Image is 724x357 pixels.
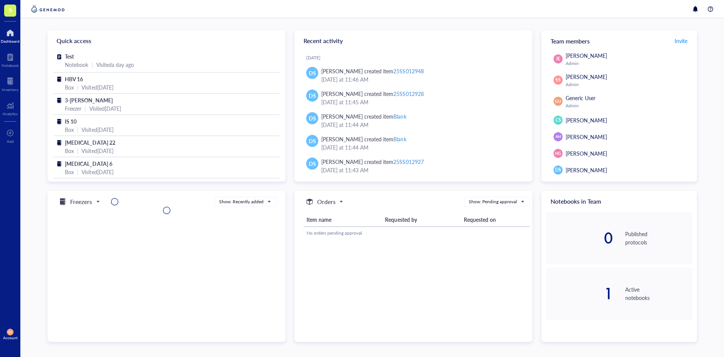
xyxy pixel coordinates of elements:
h5: Orders [317,197,336,206]
span: [PERSON_NAME] [566,73,607,80]
a: Dashboard [1,27,20,43]
span: Invite [675,37,687,45]
span: Generic User [566,94,595,102]
div: [PERSON_NAME] created item [321,90,423,98]
span: CS [555,117,561,124]
div: Notebook [2,63,19,68]
a: DS[PERSON_NAME] created item25SS012948[DATE] at 11:46 AM [301,64,526,87]
span: DS [309,159,316,168]
div: [PERSON_NAME] created item [321,158,423,166]
div: | [84,104,86,113]
div: Visited [DATE] [81,168,113,176]
img: genemod-logo [29,5,66,14]
a: Analytics [3,99,18,116]
span: DS [309,69,316,77]
span: JE [556,56,560,62]
div: Visited a day ago [96,60,134,69]
div: | [77,147,78,155]
div: Blank [393,113,406,120]
span: [MEDICAL_DATA] 22 [65,139,115,146]
div: Add [7,139,14,144]
div: [DATE] at 11:43 AM [321,166,520,174]
div: [DATE] at 11:46 AM [321,75,520,83]
div: Box [65,125,74,134]
span: DS [309,91,316,100]
div: Recent activity [295,30,532,51]
div: Inventory [2,87,18,92]
span: GU [555,98,561,104]
div: Box [65,147,74,155]
th: Requested by [382,213,460,227]
span: Test [65,53,74,60]
div: | [77,125,78,134]
a: DS[PERSON_NAME] created itemBlank[DATE] at 11:44 AM [301,132,526,155]
div: | [92,60,93,69]
div: 0 [546,230,613,246]
div: Team members [541,30,697,51]
div: Admin [566,60,689,66]
span: [PERSON_NAME] [566,52,607,59]
div: Active notebooks [625,285,692,302]
span: 3-[PERSON_NAME] [65,96,112,104]
div: | [77,168,78,176]
th: Item name [304,213,382,227]
a: DS[PERSON_NAME] created itemBlank[DATE] at 11:44 AM [301,109,526,132]
span: DS [555,167,561,173]
div: [DATE] at 11:44 AM [321,121,520,129]
span: IS 10 [65,117,77,125]
div: Visited [DATE] [81,83,113,91]
div: Analytics [3,111,18,116]
div: [PERSON_NAME] created item [321,112,406,121]
h5: Freezers [70,197,92,206]
div: Admin [566,103,689,109]
div: [PERSON_NAME] created item [321,67,423,75]
div: Box [65,168,74,176]
div: Published protocols [625,230,692,246]
span: DS [309,114,316,122]
div: Box [65,83,74,91]
span: [MEDICAL_DATA] 6 [65,160,112,167]
span: DS [309,137,316,145]
div: Account [3,335,18,340]
div: [DATE] [306,55,526,61]
span: SS [555,77,561,83]
span: S [9,5,12,14]
div: Dashboard [1,39,20,43]
div: 25SS012948 [393,67,423,75]
div: [PERSON_NAME] created item [321,135,406,143]
div: Visited [DATE] [81,125,113,134]
span: GU [9,331,12,334]
div: Blank [393,135,406,143]
div: Quick access [48,30,285,51]
div: Notebooks in Team [541,191,697,212]
span: HBV 16 [65,75,83,83]
div: No orders pending approval [307,230,527,236]
a: Inventory [2,75,18,92]
span: [PERSON_NAME] [566,116,607,124]
div: Visited [DATE] [81,147,113,155]
div: 1 [546,286,613,301]
div: Show: Recently added [219,198,264,205]
span: [PERSON_NAME] [566,150,607,157]
div: 25SS012927 [393,158,423,165]
a: DS[PERSON_NAME] created item25SS012928[DATE] at 11:45 AM [301,87,526,109]
span: AM [555,134,561,139]
div: 25SS012928 [393,90,423,97]
div: [DATE] at 11:45 AM [321,98,520,106]
div: Admin [566,82,689,88]
span: [PERSON_NAME] [566,133,607,141]
span: HG [555,150,561,156]
div: Visited [DATE] [89,104,121,113]
div: | [77,83,78,91]
button: Invite [674,35,688,47]
div: Freezer [65,104,81,113]
a: Notebook [2,51,19,68]
div: Notebook [65,60,88,69]
span: [PERSON_NAME] [566,166,607,174]
th: Requested on [461,213,530,227]
div: Show: Pending approval [469,198,517,205]
a: DS[PERSON_NAME] created item25SS012927[DATE] at 11:43 AM [301,155,526,177]
div: [DATE] at 11:44 AM [321,143,520,151]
